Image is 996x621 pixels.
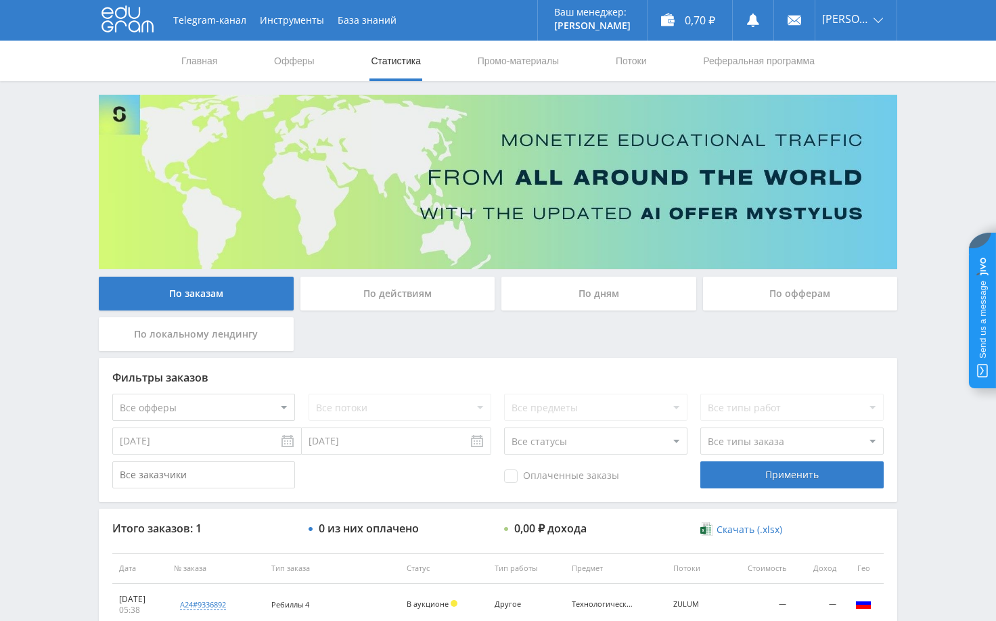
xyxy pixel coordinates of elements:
a: Статистика [369,41,422,81]
th: Гео [843,553,884,584]
a: Офферы [273,41,316,81]
span: В аукционе [407,599,449,609]
div: Применить [700,461,883,488]
div: Фильтры заказов [112,371,884,384]
th: Тип заказа [265,553,400,584]
div: [DATE] [119,594,160,605]
a: Промо-материалы [476,41,560,81]
th: Предмет [565,553,666,584]
th: № заказа [167,553,265,584]
th: Доход [793,553,843,584]
span: Скачать (.xlsx) [717,524,782,535]
div: a24#9336892 [180,599,226,610]
div: Другое [495,600,556,609]
div: Итого заказов: 1 [112,522,295,534]
div: Технологические машины и оборудование [572,600,633,609]
div: ZULUM [673,600,715,609]
input: Все заказчики [112,461,295,488]
a: Реферальная программа [702,41,816,81]
th: Статус [400,553,488,584]
th: Потоки [666,553,722,584]
p: Ваш менеджер: [554,7,631,18]
img: rus.png [855,595,871,612]
th: Дата [112,553,167,584]
a: Скачать (.xlsx) [700,523,782,536]
div: 0,00 ₽ дохода [514,522,587,534]
div: По заказам [99,277,294,310]
span: Холд [451,600,457,607]
img: xlsx [700,522,712,536]
img: Banner [99,95,897,269]
span: [PERSON_NAME] [822,14,869,24]
div: По офферам [703,277,898,310]
div: По действиям [300,277,495,310]
div: 0 из них оплачено [319,522,419,534]
a: Главная [180,41,219,81]
div: По локальному лендингу [99,317,294,351]
a: Потоки [614,41,648,81]
p: [PERSON_NAME] [554,20,631,31]
div: По дням [501,277,696,310]
span: Ребиллы 4 [271,599,309,609]
th: Тип работы [488,553,564,584]
span: Оплаченные заказы [504,469,619,483]
div: 05:38 [119,605,160,616]
th: Стоимость [722,553,793,584]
